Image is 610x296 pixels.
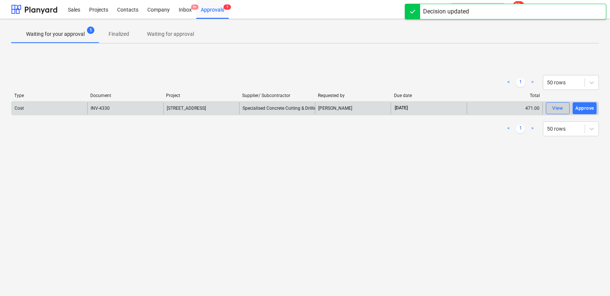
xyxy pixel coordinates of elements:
p: Waiting for your approval [26,30,85,38]
p: Finalized [109,30,129,38]
div: Type [14,93,84,98]
div: View [552,104,563,113]
iframe: Chat Widget [573,260,610,296]
button: Approve [573,102,597,114]
div: Cost [15,106,24,111]
div: Supplier/ Subcontractor [242,93,312,98]
div: Due date [394,93,464,98]
p: Waiting for approval [147,30,194,38]
div: 471.00 [467,102,542,114]
a: Next page [528,124,537,133]
div: Decision updated [423,7,469,16]
a: Previous page [504,78,513,87]
div: Requested by [318,93,388,98]
button: View [546,102,570,114]
span: 1 [87,27,94,34]
a: Page 1 is your current page [516,78,525,87]
span: 248 Bay Rd, Sandringham [167,106,206,111]
a: Next page [528,78,537,87]
a: Page 1 is your current page [516,124,525,133]
div: Approve [575,104,594,113]
span: [DATE] [394,105,409,111]
div: [PERSON_NAME] [315,102,391,114]
a: Previous page [504,124,513,133]
div: INV-4330 [91,106,110,111]
div: Document [90,93,160,98]
div: Specialised Concrete Cutting & Drilling Pty Ltd [239,102,315,114]
div: Total [470,93,540,98]
span: 1 [223,4,231,10]
div: Project [166,93,236,98]
span: 9+ [191,4,198,10]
